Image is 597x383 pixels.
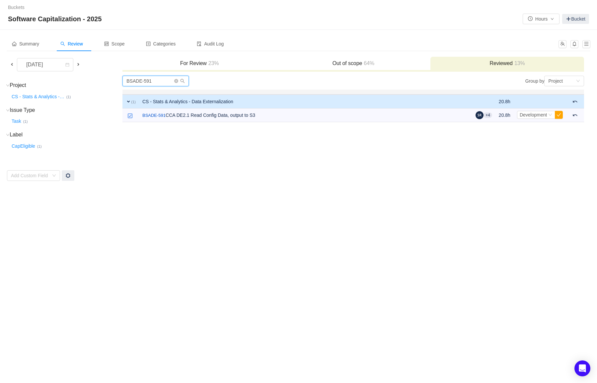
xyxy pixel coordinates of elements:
span: 13% [513,60,525,66]
small: (1) [66,95,71,99]
div: Open Intercom Messenger [574,360,590,376]
i: icon: home [12,41,17,46]
span: Audit Log [197,41,224,46]
button: icon: menu [582,40,590,48]
button: CapEligible [10,141,37,151]
td: CCA DE2.1 Read Config Data, output to S3 [139,109,472,122]
i: icon: search [180,79,185,83]
span: Summary [12,41,39,46]
i: icon: calendar [65,63,69,67]
small: (1) [131,100,136,104]
span: Software Capitalization - 2025 [8,14,106,24]
h3: Out of scope [280,60,427,67]
img: SR [476,111,484,119]
a: Buckets [8,5,25,10]
div: Add Custom Field [11,172,49,179]
td: 20.8h [495,109,514,122]
h3: Project [10,82,122,89]
span: 23% [207,60,219,66]
span: 64% [362,60,374,66]
i: icon: control [104,41,109,46]
span: Review [60,41,83,46]
small: (1) [37,144,42,148]
h3: For Review [126,60,273,67]
h3: Label [10,131,122,138]
h3: Reviewed [434,60,581,67]
button: icon: check [555,111,563,119]
i: icon: down [548,113,552,117]
h3: Issue Type [10,107,122,114]
span: Scope [104,41,125,46]
img: 10318 [127,113,133,118]
td: 20.8h [495,95,514,109]
div: Project [548,76,563,86]
i: icon: down [52,174,56,178]
i: icon: close-circle [174,79,178,83]
a: BSADE-591 [142,112,166,119]
span: expand [126,99,131,104]
small: (1) [23,119,28,123]
i: icon: down [6,109,10,112]
i: icon: down [6,133,10,137]
i: icon: audit [197,41,201,46]
button: Task [10,116,23,127]
a: Bucket [562,14,589,24]
input: Search [122,76,189,86]
i: icon: search [60,41,65,46]
span: Development [520,112,547,117]
i: icon: down [6,84,10,87]
i: icon: down [576,79,580,84]
aui-badge: +4 [484,113,492,118]
td: CS - Stats & Analytics - Data Externalization [139,95,472,109]
div: [DATE] [21,58,49,71]
span: Categories [146,41,176,46]
div: Group by [353,76,584,86]
button: icon: bell [570,40,578,48]
button: icon: clock-circleHoursicon: down [523,14,560,24]
button: CS - Stats & Analytics -… [10,91,66,102]
i: icon: profile [146,41,151,46]
button: icon: team [559,40,566,48]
